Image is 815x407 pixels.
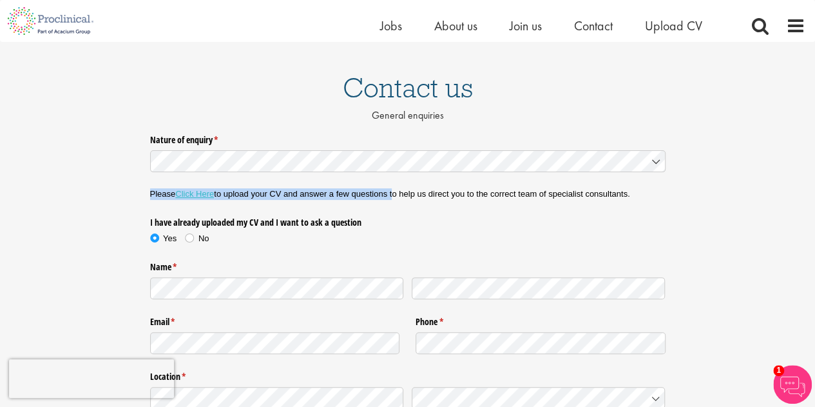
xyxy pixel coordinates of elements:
[9,359,174,398] iframe: reCAPTCHA
[150,257,666,273] legend: Name
[434,17,477,34] a: About us
[416,312,666,328] label: Phone
[773,365,784,376] span: 1
[510,17,542,34] a: Join us
[198,233,209,243] span: No
[574,17,613,34] a: Contact
[150,129,666,146] label: Nature of enquiry
[150,366,666,383] legend: Location
[150,312,400,328] label: Email
[380,17,402,34] a: Jobs
[412,277,666,299] input: Last
[163,233,177,243] span: Yes
[175,189,214,199] a: Click Here
[150,188,666,200] p: Please to upload your CV and answer a few questions to help us direct you to the correct team of ...
[150,212,400,229] legend: I have already uploaded my CV and I want to ask a question
[645,17,702,34] a: Upload CV
[773,365,812,404] img: Chatbot
[150,277,404,299] input: First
